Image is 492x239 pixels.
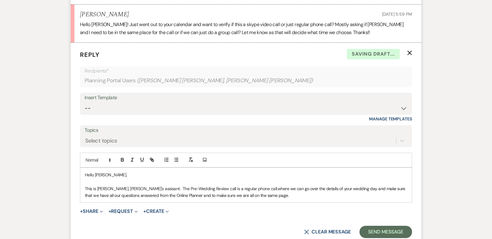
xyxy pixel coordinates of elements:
[80,21,412,36] p: Hello [PERSON_NAME]! Just went out to your calendar and want to verify if this a skype video call...
[382,11,412,17] span: [DATE] 5:59 PM
[85,75,407,87] div: Planning Portal Users
[304,229,351,234] button: Clear message
[85,185,407,199] p: This is [PERSON_NAME], [PERSON_NAME]'s assisant. The Pre-Wedding Review call is a regular phone c...
[80,11,129,18] h5: [PERSON_NAME]
[143,209,169,214] button: Create
[85,67,407,75] p: Recipients*
[347,49,400,59] span: Saving draft...
[85,171,407,178] p: Hello [PERSON_NAME],
[80,209,103,214] button: Share
[143,209,146,214] span: +
[85,126,407,135] label: Topics
[85,136,117,145] div: Select topics
[109,209,111,214] span: +
[80,209,83,214] span: +
[369,116,412,122] a: Manage Templates
[85,93,407,102] div: Insert Template
[137,76,313,85] span: ( [PERSON_NAME] [PERSON_NAME], [PERSON_NAME] [PERSON_NAME] )
[359,226,412,238] button: Send Message
[80,51,100,59] span: Reply
[109,209,138,214] button: Request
